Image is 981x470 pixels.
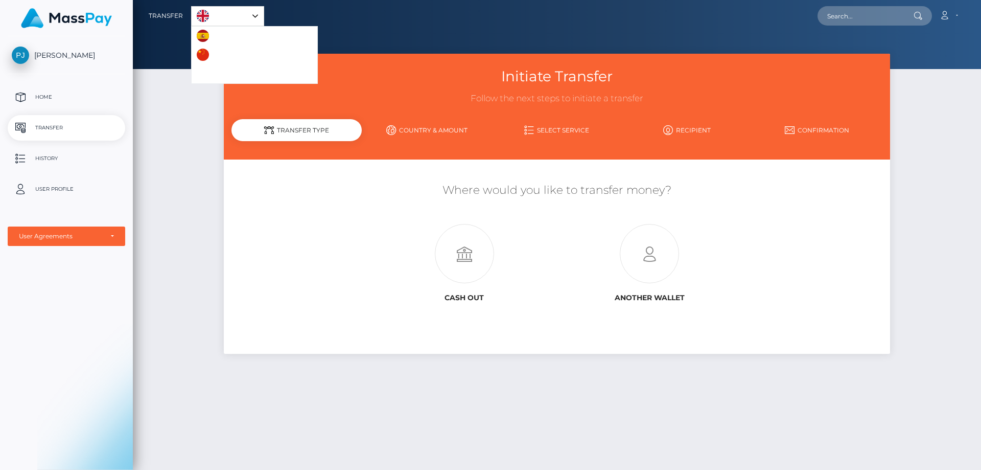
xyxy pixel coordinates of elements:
[192,27,249,46] a: Español
[8,84,125,110] a: Home
[380,294,549,302] h6: Cash out
[12,151,121,166] p: History
[192,7,264,26] a: English
[192,46,254,64] a: 中文 (简体)
[191,6,264,26] div: Language
[19,232,103,240] div: User Agreements
[8,227,125,246] button: User Agreements
[231,66,882,86] h3: Initiate Transfer
[565,294,734,302] h6: Another wallet
[12,182,121,197] p: User Profile
[818,6,914,26] input: Search...
[492,121,622,139] a: Select Service
[8,51,125,60] span: [PERSON_NAME]
[191,26,318,84] ul: Language list
[192,64,317,83] a: Português ([GEOGRAPHIC_DATA])
[8,115,125,141] a: Transfer
[12,120,121,136] p: Transfer
[8,146,125,171] a: History
[231,183,882,198] h5: Where would you like to transfer money?
[231,93,882,105] h3: Follow the next steps to initiate a transfer
[8,176,125,202] a: User Profile
[622,121,752,139] a: Recipient
[149,5,183,27] a: Transfer
[362,121,492,139] a: Country & Amount
[12,89,121,105] p: Home
[21,8,112,28] img: MassPay
[231,119,362,141] div: Transfer Type
[191,6,264,26] aside: Language selected: English
[752,121,882,139] a: Confirmation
